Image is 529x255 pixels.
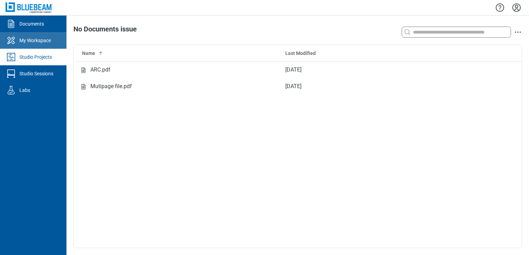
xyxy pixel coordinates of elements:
[74,45,522,95] table: Studio items table
[19,70,53,77] div: Studio Sessions
[19,20,44,27] div: Documents
[6,51,17,63] svg: Studio Projects
[514,28,522,36] button: action-menu
[511,2,522,13] button: Settings
[19,54,52,60] div: Studio Projects
[280,78,477,95] td: [DATE]
[90,66,110,74] div: ARC.pdf
[6,35,17,46] svg: My Workspace
[6,68,17,79] svg: Studio Sessions
[280,62,477,78] td: [DATE]
[6,18,17,29] svg: Documents
[90,82,132,91] div: Mutipage file.pdf
[73,25,137,33] span: No Documents issue
[19,37,51,44] div: My Workspace
[6,85,17,96] svg: Labs
[19,87,30,94] div: Labs
[285,50,471,57] div: Last Modified
[6,2,53,12] img: Bluebeam, Inc.
[82,50,274,57] div: Name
